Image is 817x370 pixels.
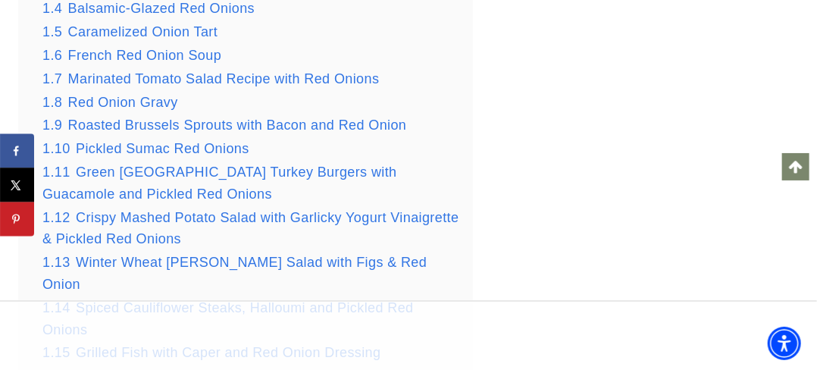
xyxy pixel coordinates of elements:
a: 1.13 Winter Wheat [PERSON_NAME] Salad with Figs & Red Onion [42,255,427,292]
span: French Red Onion Soup [68,48,222,63]
span: Crispy Mashed Potato Salad with Garlicky Yogurt Vinaigrette & Pickled Red Onions [42,210,459,247]
span: Winter Wheat [PERSON_NAME] Salad with Figs & Red Onion [42,255,427,292]
span: Caramelized Onion Tart [68,24,218,39]
a: 1.6 French Red Onion Soup [42,48,221,63]
span: Balsamic-Glazed Red Onions [68,1,255,16]
span: 1.12 [42,210,70,225]
div: Accessibility Menu [768,327,801,360]
span: 1.6 [42,48,62,63]
iframe: Advertisement [41,302,776,370]
a: 1.8 Red Onion Gravy [42,95,178,110]
a: 1.9 Roasted Brussels Sprouts with Bacon and Red Onion [42,118,406,133]
span: Roasted Brussels Sprouts with Bacon and Red Onion [68,118,407,133]
span: Red Onion Gravy [68,95,178,110]
span: Pickled Sumac Red Onions [76,141,249,156]
span: Marinated Tomato Salad Recipe with Red Onions [68,71,380,86]
a: 1.5 Caramelized Onion Tart [42,24,218,39]
a: 1.12 Crispy Mashed Potato Salad with Garlicky Yogurt Vinaigrette & Pickled Red Onions [42,210,459,247]
span: 1.8 [42,95,62,110]
span: 1.7 [42,71,62,86]
a: 1.4 Balsamic-Glazed Red Onions [42,1,255,16]
a: 1.7 Marinated Tomato Salad Recipe with Red Onions [42,71,380,86]
span: 1.4 [42,1,62,16]
iframe: Advertisement [535,76,790,288]
span: 1.10 [42,141,70,156]
a: Scroll to top [782,153,809,180]
span: Green [GEOGRAPHIC_DATA] Turkey Burgers with Guacamole and Pickled Red Onions [42,165,397,202]
span: 1.9 [42,118,62,133]
a: 1.11 Green [GEOGRAPHIC_DATA] Turkey Burgers with Guacamole and Pickled Red Onions [42,165,397,202]
span: 1.11 [42,165,70,180]
a: 1.10 Pickled Sumac Red Onions [42,141,249,156]
span: 1.5 [42,24,62,39]
span: 1.13 [42,255,70,270]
